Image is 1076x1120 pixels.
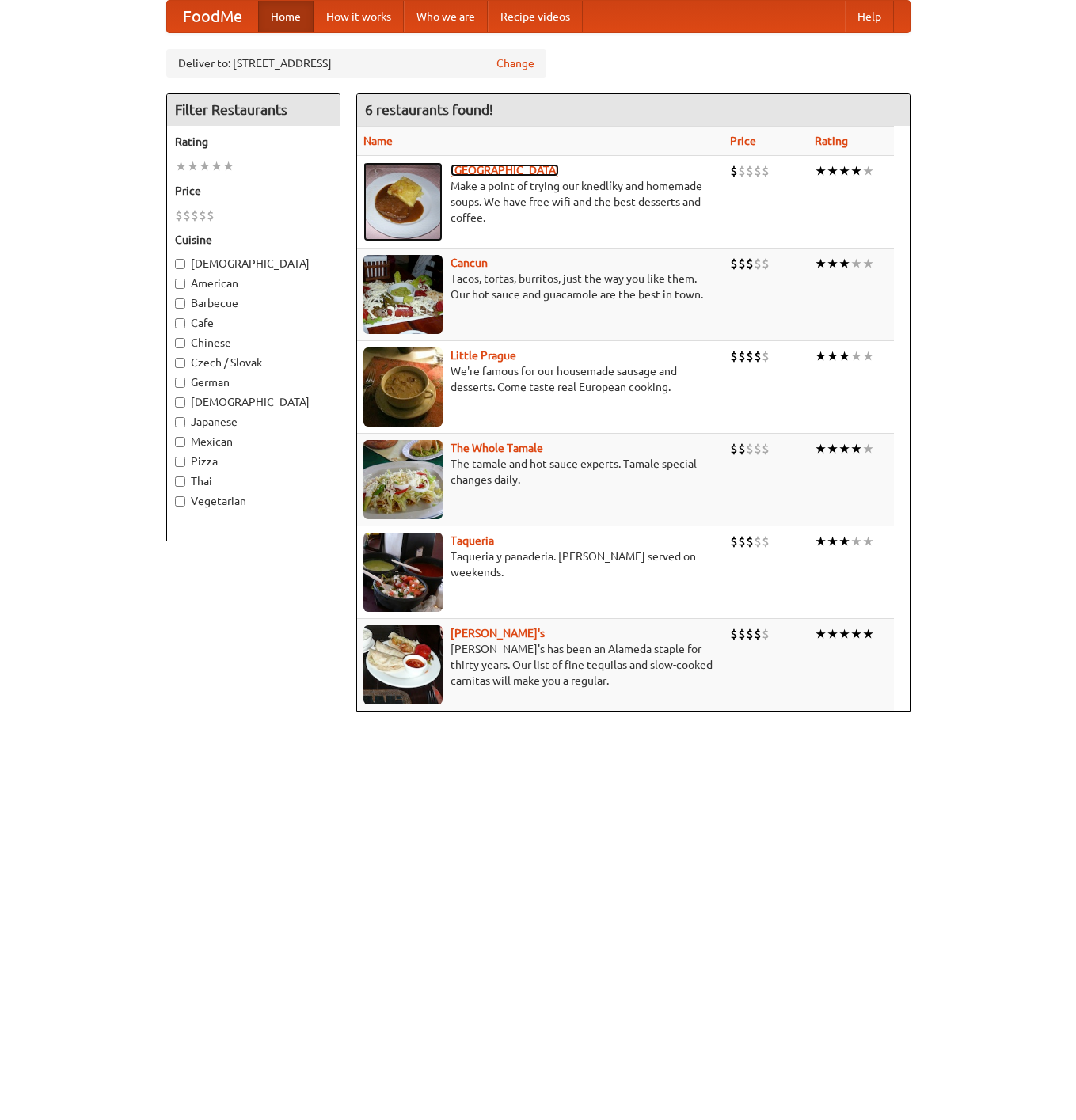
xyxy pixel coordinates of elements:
[754,625,762,643] li: $
[827,162,838,180] li: ★
[738,533,746,550] li: $
[258,1,314,32] a: Home
[850,347,862,365] li: ★
[175,183,332,199] h5: Price
[175,158,187,175] li: ★
[815,347,827,365] li: ★
[746,533,754,550] li: $
[222,158,234,175] li: ★
[496,55,534,71] a: Change
[730,135,756,147] a: Price
[754,255,762,272] li: $
[451,534,494,547] a: Taqueria
[363,347,443,427] img: littleprague.jpg
[746,625,754,643] li: $
[815,135,848,147] a: Rating
[175,295,332,311] label: Barbecue
[730,625,738,643] li: $
[827,255,838,272] li: ★
[199,158,211,175] li: ★
[862,533,874,550] li: ★
[862,347,874,365] li: ★
[404,1,488,32] a: Who we are
[838,533,850,550] li: ★
[175,256,332,271] label: [DEMOGRAPHIC_DATA]
[762,162,770,180] li: $
[815,533,827,550] li: ★
[363,533,443,612] img: taqueria.jpg
[815,255,827,272] li: ★
[363,549,718,580] p: Taqueria y panaderia. [PERSON_NAME] served on weekends.
[838,162,850,180] li: ★
[746,255,754,272] li: $
[175,394,332,410] label: [DEMOGRAPHIC_DATA]
[363,456,718,488] p: The tamale and hot sauce experts. Tamale special changes daily.
[175,315,332,331] label: Cafe
[451,164,559,177] a: [GEOGRAPHIC_DATA]
[175,496,185,507] input: Vegetarian
[175,437,185,447] input: Mexican
[746,440,754,457] li: $
[183,207,191,224] li: $
[175,358,185,368] input: Czech / Slovak
[175,493,332,509] label: Vegetarian
[488,1,583,32] a: Recipe videos
[451,256,488,269] b: Cancun
[827,533,838,550] li: ★
[754,162,762,180] li: $
[838,255,850,272] li: ★
[862,255,874,272] li: ★
[850,162,862,180] li: ★
[845,1,894,32] a: Help
[175,397,185,408] input: [DEMOGRAPHIC_DATA]
[363,641,718,689] p: [PERSON_NAME]'s has been an Alameda staple for thirty years. Our list of fine tequilas and slow-c...
[363,625,443,704] img: pedros.jpg
[850,440,862,457] li: ★
[815,162,827,180] li: ★
[175,338,185,348] input: Chinese
[827,440,838,457] li: ★
[730,162,738,180] li: $
[363,162,443,241] img: czechpoint.jpg
[762,347,770,365] li: $
[862,625,874,643] li: ★
[191,207,199,224] li: $
[827,347,838,365] li: ★
[175,417,185,427] input: Japanese
[754,347,762,365] li: $
[211,158,222,175] li: ★
[363,135,393,147] a: Name
[175,335,332,351] label: Chinese
[451,349,516,362] a: Little Prague
[838,347,850,365] li: ★
[827,625,838,643] li: ★
[754,533,762,550] li: $
[815,440,827,457] li: ★
[451,627,545,640] a: [PERSON_NAME]'s
[314,1,404,32] a: How it works
[175,457,185,467] input: Pizza
[363,178,718,226] p: Make a point of trying our knedlíky and homemade soups. We have free wifi and the best desserts a...
[762,533,770,550] li: $
[175,134,332,150] h5: Rating
[451,442,543,454] a: The Whole Tamale
[762,625,770,643] li: $
[850,255,862,272] li: ★
[167,1,258,32] a: FoodMe
[175,434,332,450] label: Mexican
[815,625,827,643] li: ★
[838,440,850,457] li: ★
[738,440,746,457] li: $
[175,374,332,390] label: German
[175,355,332,370] label: Czech / Slovak
[838,625,850,643] li: ★
[730,255,738,272] li: $
[187,158,199,175] li: ★
[175,414,332,430] label: Japanese
[762,255,770,272] li: $
[730,440,738,457] li: $
[363,271,718,302] p: Tacos, tortas, burritos, just the way you like them. Our hot sauce and guacamole are the best in ...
